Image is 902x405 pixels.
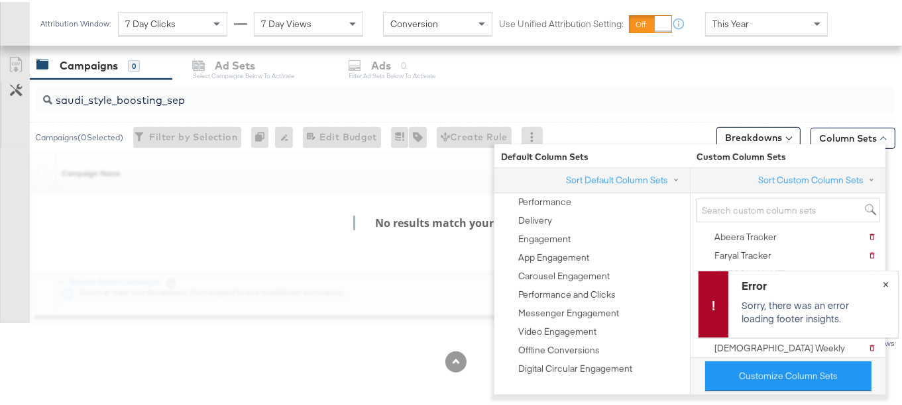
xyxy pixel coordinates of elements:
[742,276,881,291] div: Error
[60,56,118,71] div: Campaigns
[128,58,140,70] div: 0
[52,80,819,106] input: Search Campaigns by Name, ID or Objective
[714,247,771,260] div: Faryal Tracker
[714,266,785,279] div: [PERSON_NAME]
[518,194,571,206] div: Performance
[518,249,589,262] div: App Engagement
[874,269,898,293] button: ×
[353,214,542,228] h4: No results match your search
[565,171,685,185] button: Sort Default Column Sets
[35,130,123,142] div: Campaigns ( 0 Selected)
[712,16,749,28] span: This Year
[696,197,880,221] input: Search custom column sets
[758,171,880,185] button: Sort Custom Column Sets
[518,212,552,225] div: Delivery
[494,149,690,161] span: Default Column Sets
[705,359,872,389] button: Customize Column Sets
[518,342,600,355] div: Offline Conversions
[714,340,845,353] div: [DEMOGRAPHIC_DATA] Weekly
[125,16,176,28] span: 7 Day Clicks
[390,16,438,28] span: Conversion
[518,231,571,244] div: Engagement
[518,324,596,336] div: Video Engagement
[811,126,895,147] button: Column Sets
[714,229,777,242] div: Abeera Tracker
[690,149,786,161] span: Custom Column Sets
[499,16,624,28] label: Use Unified Attribution Setting:
[883,273,889,289] span: ×
[518,268,610,281] div: Carousel Engagement
[261,16,311,28] span: 7 Day Views
[518,287,616,299] div: Performance and Clicks
[251,125,275,146] div: 0
[716,125,801,146] button: Breakdowns
[518,361,632,373] div: Digital Circular Engagement
[518,305,619,318] div: Messenger Engagement
[40,17,111,26] div: Attribution Window:
[742,296,881,323] p: Sorry, there was an error loading footer insights.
